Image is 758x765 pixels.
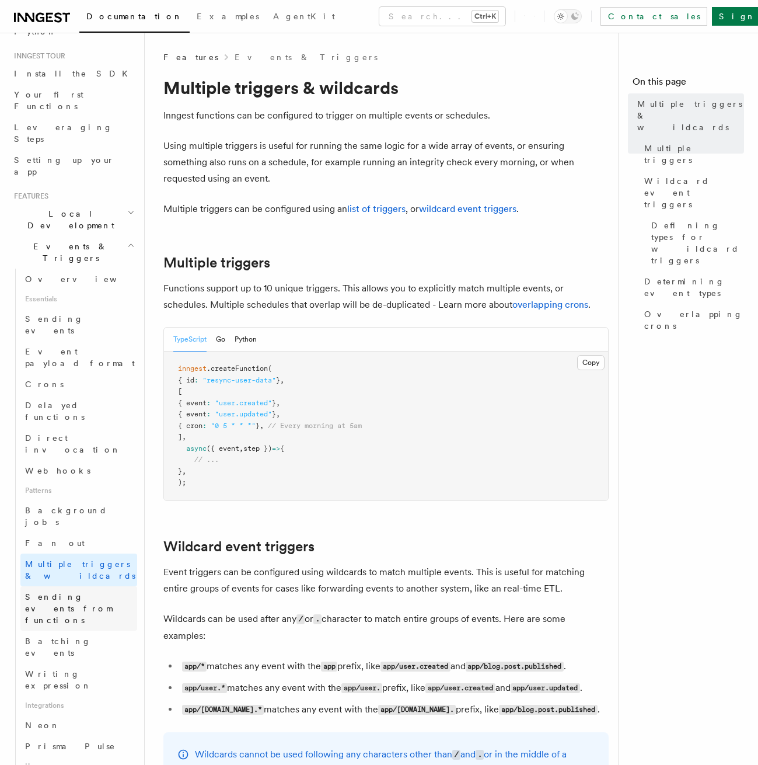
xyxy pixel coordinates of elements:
span: , [276,410,280,418]
a: Leveraging Steps [9,117,137,149]
a: Direct invocation [20,427,137,460]
span: Fan out [25,538,85,548]
li: matches any event with the prefix, like . [179,701,609,718]
button: Go [216,328,225,352]
button: Search...Ctrl+K [379,7,505,26]
span: { event [178,410,207,418]
p: Functions support up to 10 unique triggers. This allows you to explicitly match multiple events, ... [163,280,609,313]
span: Writing expression [25,669,92,690]
code: app/[DOMAIN_NAME].* [182,705,264,715]
span: Sending events [25,314,83,335]
button: Events & Triggers [9,236,137,269]
span: : [194,376,198,384]
a: Install the SDK [9,63,137,84]
span: Install the SDK [14,69,135,78]
span: } [256,422,260,430]
span: , [260,422,264,430]
span: , [276,399,280,407]
button: Copy [577,355,605,370]
span: : [202,422,207,430]
a: Delayed functions [20,395,137,427]
p: Multiple triggers can be configured using an , or . [163,201,609,217]
a: Your first Functions [9,84,137,117]
a: Events & Triggers [235,51,378,63]
span: AgentKit [273,12,335,21]
a: Documentation [79,4,190,33]
a: Multiple triggers & wildcards [633,93,744,138]
li: matches any event with the prefix, like and . [179,658,609,675]
span: Events & Triggers [9,241,127,264]
a: list of triggers [347,203,406,214]
code: app/user.created [425,683,495,693]
span: { id [178,376,194,384]
span: inngest [178,364,207,373]
span: Local Development [9,208,127,231]
span: , [239,444,243,453]
span: Multiple triggers & wildcards [25,559,135,580]
span: } [178,467,182,475]
span: Wildcard event triggers [644,175,744,210]
kbd: Ctrl+K [472,11,498,22]
code: app/user.* [182,683,227,693]
span: Background jobs [25,506,107,527]
span: ); [178,478,186,486]
span: Crons [25,380,64,389]
span: ({ event [207,444,239,453]
p: Inngest functions can be configured to trigger on multiple events or schedules. [163,107,609,124]
button: Toggle dark mode [554,9,582,23]
span: async [186,444,207,453]
a: Webhooks [20,460,137,481]
span: } [272,399,276,407]
a: wildcard event triggers [419,203,516,214]
h1: Multiple triggers & wildcards [163,77,609,98]
span: Essentials [20,290,137,308]
span: : [207,410,211,418]
a: AgentKit [266,4,342,32]
span: { cron [178,422,202,430]
span: // ... [194,455,219,464]
span: Prisma Pulse [25,742,116,751]
span: => [272,444,280,453]
span: [ [178,387,182,395]
button: Local Development [9,203,137,236]
span: Neon [25,721,60,730]
li: matches any event with the prefix, like and . [179,680,609,697]
span: Examples [197,12,259,21]
span: { event [178,399,207,407]
span: , [280,376,284,384]
code: app/blog.post.published [499,705,597,715]
a: Sending events from functions [20,586,137,631]
a: Setting up your app [9,149,137,182]
a: Background jobs [20,500,137,533]
a: Writing expression [20,663,137,696]
a: Multiple triggers & wildcards [20,554,137,586]
code: app/user.created [380,662,450,672]
a: Fan out [20,533,137,554]
a: Batching events [20,631,137,663]
span: Integrations [20,696,137,715]
a: Prisma Pulse [20,736,137,757]
a: Neon [20,715,137,736]
span: Sending events from functions [25,592,112,625]
span: , [182,433,186,441]
span: Inngest tour [9,51,65,61]
a: Overlapping crons [640,304,744,336]
span: Overlapping crons [644,308,744,332]
code: . [476,750,484,760]
a: Multiple triggers [163,255,270,271]
h4: On this page [633,75,744,93]
span: Leveraging Steps [14,123,113,144]
span: Delayed functions [25,401,85,422]
span: } [272,410,276,418]
a: overlapping crons [512,299,588,310]
span: Overview [25,274,145,284]
code: . [313,614,322,624]
span: "resync-user-data" [202,376,276,384]
span: "user.updated" [215,410,272,418]
span: : [207,399,211,407]
a: Defining types for wildcard triggers [647,215,744,271]
span: Direct invocation [25,433,121,454]
span: Webhooks [25,466,90,475]
a: Wildcard event triggers [640,171,744,215]
a: Sending events [20,308,137,341]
